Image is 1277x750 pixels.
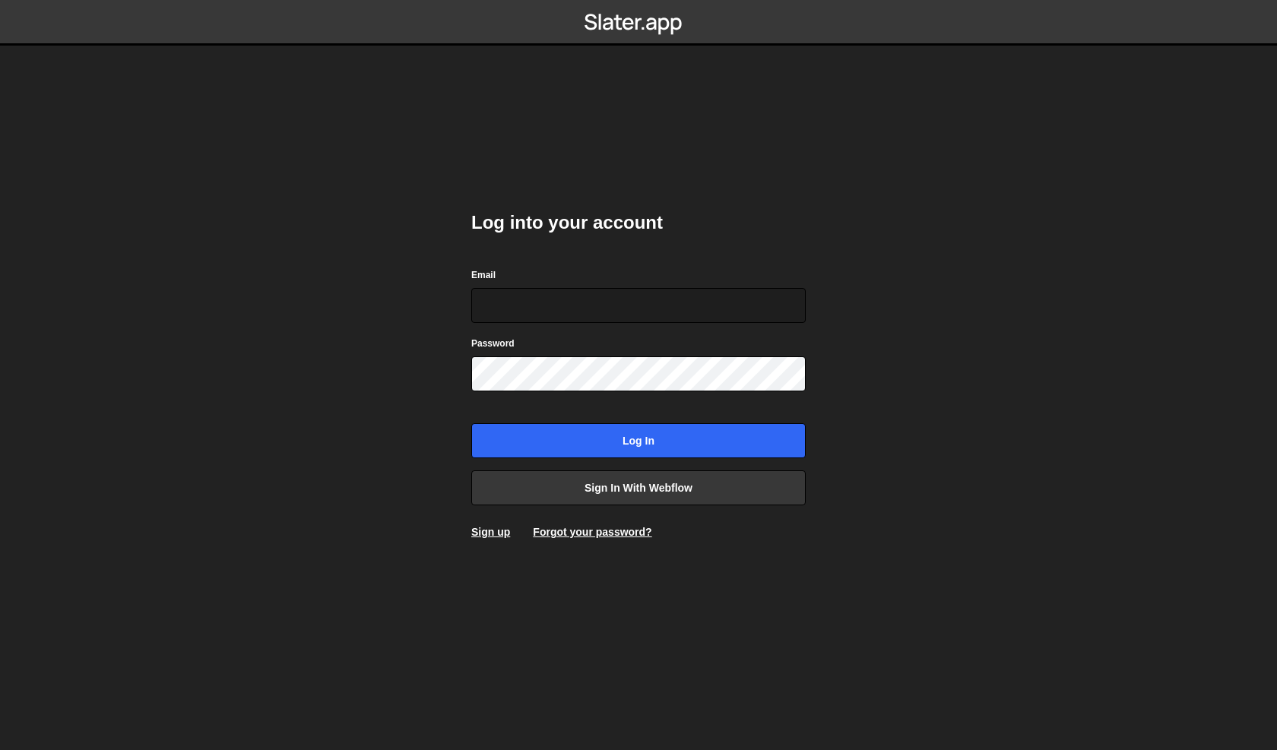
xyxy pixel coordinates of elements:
[471,210,806,235] h2: Log into your account
[471,336,515,351] label: Password
[471,470,806,505] a: Sign in with Webflow
[533,526,651,538] a: Forgot your password?
[471,423,806,458] input: Log in
[471,267,496,283] label: Email
[471,526,510,538] a: Sign up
